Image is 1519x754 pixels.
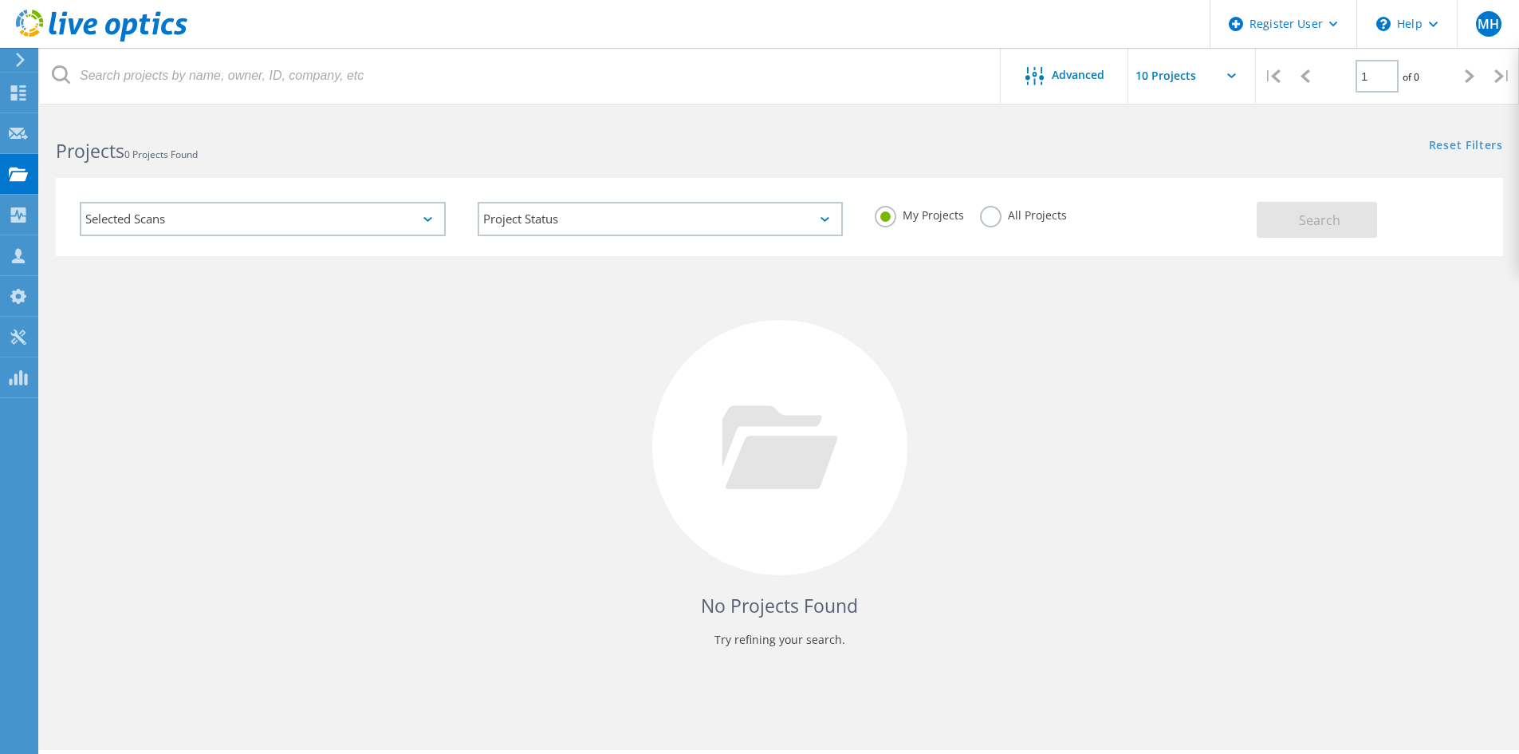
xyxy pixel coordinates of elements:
span: Search [1299,211,1340,229]
h4: No Projects Found [72,593,1487,619]
span: Advanced [1052,69,1104,81]
div: | [1486,48,1519,105]
div: Project Status [478,202,844,236]
svg: \n [1376,17,1391,31]
label: All Projects [980,206,1067,221]
button: Search [1257,202,1377,238]
b: Projects [56,138,124,164]
span: 0 Projects Found [124,148,198,161]
div: Selected Scans [80,202,446,236]
a: Live Optics Dashboard [16,34,187,45]
label: My Projects [875,206,964,221]
span: of 0 [1403,70,1419,84]
span: MH [1478,18,1499,30]
a: Reset Filters [1429,140,1503,153]
div: | [1256,48,1289,105]
p: Try refining your search. [72,627,1487,653]
input: Search projects by name, owner, ID, company, etc [40,48,1002,104]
